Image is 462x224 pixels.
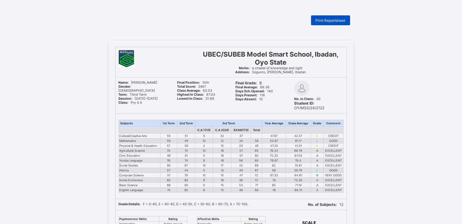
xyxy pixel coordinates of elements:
td: 15 [213,188,231,193]
b: Final Average: [236,85,258,89]
td: 85 [177,188,195,193]
td: 49 [231,168,251,173]
td: 70.4 [286,158,311,163]
td: EXCELLENT [324,153,343,158]
span: B [236,81,262,85]
td: 16 [213,178,231,183]
th: Rating [159,217,187,222]
td: 67.03 [286,153,311,158]
td: 8 [195,188,213,193]
b: Grade Details: [119,202,141,206]
b: Session: [119,97,132,101]
td: 68.78 [286,148,311,153]
td: A [311,188,324,193]
td: D [311,134,324,138]
td: VERY GOOD [324,173,343,178]
td: 79 [177,173,195,178]
td: EXCELLENT [324,148,343,153]
td: 29 [231,143,251,148]
b: Days Sch.Opened: [236,89,265,93]
td: 67 [251,168,262,173]
td: 17 [213,163,231,168]
td: A [311,183,324,188]
td: Civic Education [119,153,160,158]
span: [DEMOGRAPHIC_DATA] [119,85,155,93]
td: C [311,138,324,143]
td: Mathematics [119,138,160,143]
b: Days Present: [236,93,258,97]
td: A [311,178,324,183]
b: Name: [119,81,129,85]
td: 61.17 [286,138,311,143]
b: Term: [119,93,128,97]
td: 46 [160,153,177,158]
th: 1st Term [160,120,177,127]
th: C.A 1(10) [195,127,213,134]
td: 47.67 [262,134,286,138]
td: 34 [231,138,251,143]
td: 90 [160,163,177,168]
td: Basic Science [119,183,160,188]
td: Physical & Health Education [119,143,160,148]
td: 39.76 [286,168,311,173]
td: Social Studies [119,163,160,168]
td: 47.33 [262,143,286,148]
td: EXCELLENT [324,158,343,163]
td: 53 [231,183,251,188]
td: 80 [251,153,262,158]
td: 72.33 [262,153,286,158]
td: 69 [251,188,262,193]
td: 10 [195,138,213,143]
td: 67.33 [262,173,286,178]
b: Class Average: [177,89,200,93]
b: Days Absent: [236,97,257,101]
td: History [119,168,160,173]
td: 56 [262,168,286,173]
span: 31.89 [177,97,214,101]
th: EXAM(70) [231,127,251,134]
td: 74.81 [286,163,311,168]
td: 15 [213,173,231,178]
td: GOOD [324,168,343,173]
td: A [311,158,324,163]
td: 56 [251,138,262,143]
td: A [311,148,324,153]
td: 13 [213,168,231,173]
td: 10 [195,163,213,168]
span: 10 [236,97,263,101]
td: 69 [251,163,262,168]
td: 44 [177,168,195,173]
td: 42 [231,163,251,168]
td: 55 [160,134,177,138]
td: 74 [177,158,195,163]
th: 3rd Term [195,120,262,127]
td: 5 [195,134,213,138]
td: 82 [262,163,286,168]
td: 76 [262,188,286,193]
td: 73.28 [286,178,311,183]
td: 5 [195,168,213,173]
td: 18 [213,148,231,153]
td: 57 [231,153,251,158]
td: 18 [213,153,231,158]
b: Final Grade: [236,81,257,85]
td: 42.57 [286,134,311,138]
td: 77 [251,183,262,188]
span: a citadel of knowledge and light [239,66,302,70]
span: 62.03 [177,89,212,93]
td: 57 [231,148,251,153]
th: Class Average [286,120,311,127]
b: No. in Class: [294,97,314,101]
td: 37 [231,134,251,138]
b: Student ID: [294,101,314,106]
td: 85 [262,183,286,188]
td: 32 [213,134,231,138]
td: 76 [160,158,177,163]
span: 30 [294,97,321,101]
td: CREDIT [324,134,343,138]
td: 88 [160,183,177,188]
span: Sogunro, [PERSON_NAME], Ibadan [235,70,306,74]
span: F = 0-40, E = 40-45, D = 45-50, C = 50-60, B = 60-70, A = 70-100, [119,202,249,206]
td: 49 [177,138,195,143]
td: Cultural/Creative Arts [119,134,160,138]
